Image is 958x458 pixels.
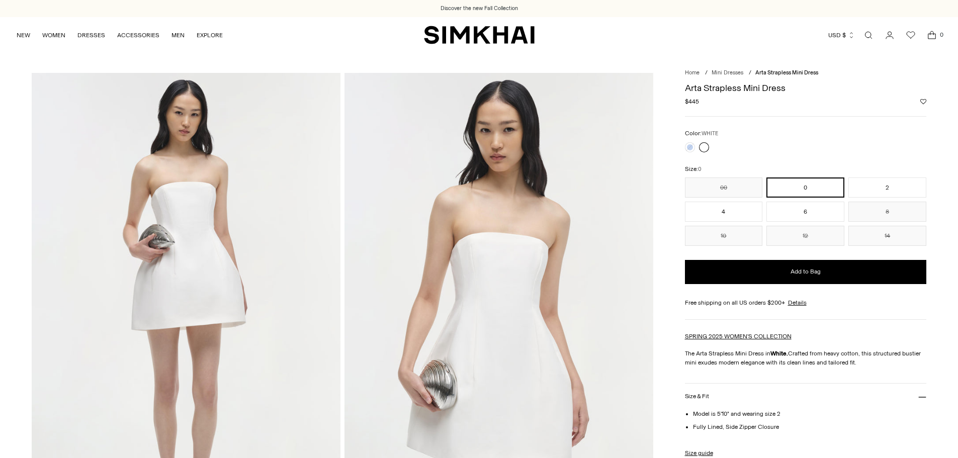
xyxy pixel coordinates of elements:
[42,24,65,46] a: WOMEN
[848,226,926,246] button: 14
[901,25,921,45] a: Wishlist
[685,349,927,367] p: The Arta Strapless Mini Dress in Crafted from heavy cotton, this structured bustier mini exudes m...
[920,99,926,105] button: Add to Wishlist
[171,24,185,46] a: MEN
[755,69,818,76] span: Arta Strapless Mini Dress
[880,25,900,45] a: Go to the account page
[858,25,879,45] a: Open search modal
[441,5,518,13] a: Discover the new Fall Collection
[424,25,535,45] a: SIMKHAI
[685,83,927,93] h1: Arta Strapless Mini Dress
[685,129,718,138] label: Color:
[685,202,763,222] button: 4
[77,24,105,46] a: DRESSES
[766,226,844,246] button: 12
[705,69,708,77] div: /
[17,24,30,46] a: NEW
[685,260,927,284] button: Add to Bag
[685,298,927,307] div: Free shipping on all US orders $200+
[693,409,927,418] li: Model is 5'10" and wearing size 2
[693,422,927,431] li: Fully Lined, Side Zipper Closure
[685,69,927,77] nav: breadcrumbs
[698,166,702,172] span: 0
[749,69,751,77] div: /
[117,24,159,46] a: ACCESSORIES
[685,384,927,409] button: Size & Fit
[766,202,844,222] button: 6
[770,350,788,357] strong: White.
[685,177,763,198] button: 00
[685,333,792,340] a: SPRING 2025 WOMEN'S COLLECTION
[848,177,926,198] button: 2
[848,202,926,222] button: 8
[685,97,699,106] span: $445
[937,30,946,39] span: 0
[766,177,844,198] button: 0
[702,130,718,137] span: WHITE
[685,226,763,246] button: 10
[685,393,709,400] h3: Size & Fit
[791,267,821,276] span: Add to Bag
[685,164,702,174] label: Size:
[922,25,942,45] a: Open cart modal
[197,24,223,46] a: EXPLORE
[685,448,713,457] a: Size guide
[788,298,807,307] a: Details
[712,69,743,76] a: Mini Dresses
[685,69,700,76] a: Home
[828,24,855,46] button: USD $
